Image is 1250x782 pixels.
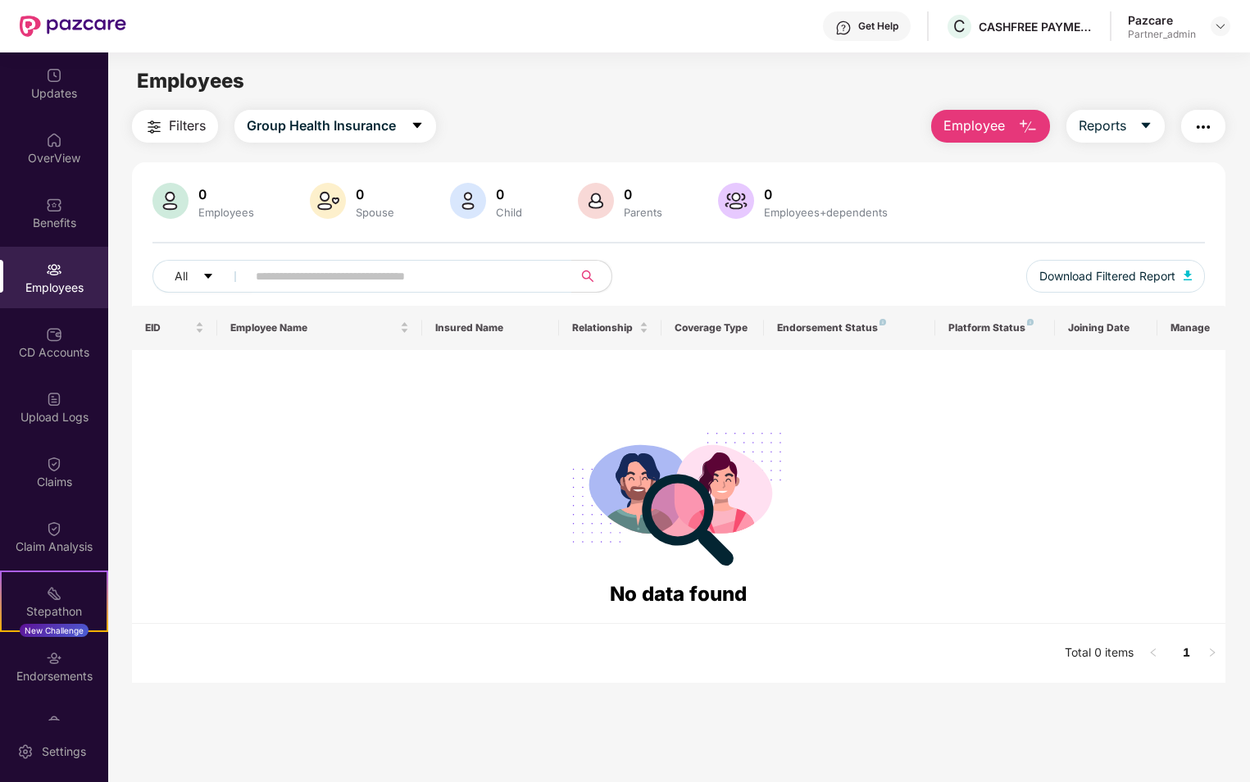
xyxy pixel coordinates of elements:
[132,306,217,350] th: EID
[578,183,614,219] img: svg+xml;base64,PHN2ZyB4bWxucz0iaHR0cDovL3d3dy53My5vcmcvMjAwMC9zdmciIHhtbG5zOnhsaW5rPSJodHRwOi8vd3...
[37,743,91,760] div: Settings
[761,206,891,219] div: Employees+dependents
[310,183,346,219] img: svg+xml;base64,PHN2ZyB4bWxucz0iaHR0cDovL3d3dy53My5vcmcvMjAwMC9zdmciIHhtbG5zOnhsaW5rPSJodHRwOi8vd3...
[1026,260,1205,293] button: Download Filtered Report
[835,20,852,36] img: svg+xml;base64,PHN2ZyBpZD0iSGVscC0zMngzMiIgeG1sbnM9Imh0dHA6Ly93d3cudzMub3JnLzIwMDAvc3ZnIiB3aWR0aD...
[1039,267,1175,285] span: Download Filtered Report
[46,650,62,666] img: svg+xml;base64,PHN2ZyBpZD0iRW5kb3JzZW1lbnRzIiB4bWxucz0iaHR0cDovL3d3dy53My5vcmcvMjAwMC9zdmciIHdpZH...
[1027,319,1034,325] img: svg+xml;base64,PHN2ZyB4bWxucz0iaHR0cDovL3d3dy53My5vcmcvMjAwMC9zdmciIHdpZHRoPSI4IiBoZWlnaHQ9IjgiIH...
[352,206,398,219] div: Spouse
[1018,117,1038,137] img: svg+xml;base64,PHN2ZyB4bWxucz0iaHR0cDovL3d3dy53My5vcmcvMjAwMC9zdmciIHhtbG5zOnhsaW5rPSJodHRwOi8vd3...
[46,326,62,343] img: svg+xml;base64,PHN2ZyBpZD0iQ0RfQWNjb3VudHMiIGRhdGEtbmFtZT0iQ0QgQWNjb3VudHMiIHhtbG5zPSJodHRwOi8vd3...
[137,69,244,93] span: Employees
[1139,119,1152,134] span: caret-down
[422,306,559,350] th: Insured Name
[46,197,62,213] img: svg+xml;base64,PHN2ZyBpZD0iQmVuZWZpdHMiIHhtbG5zPSJodHRwOi8vd3d3LnczLm9yZy8yMDAwL3N2ZyIgd2lkdGg9Ij...
[1140,640,1166,666] button: left
[132,110,218,143] button: Filters
[979,19,1093,34] div: CASHFREE PAYMENTS INDIA PVT. LTD.
[620,186,666,202] div: 0
[175,267,188,285] span: All
[1207,648,1217,657] span: right
[46,391,62,407] img: svg+xml;base64,PHN2ZyBpZD0iVXBsb2FkX0xvZ3MiIGRhdGEtbmFtZT0iVXBsb2FkIExvZ3MiIHhtbG5zPSJodHRwOi8vd3...
[195,206,257,219] div: Employees
[450,183,486,219] img: svg+xml;base64,PHN2ZyB4bWxucz0iaHR0cDovL3d3dy53My5vcmcvMjAwMC9zdmciIHhtbG5zOnhsaW5rPSJodHRwOi8vd3...
[230,321,397,334] span: Employee Name
[761,186,891,202] div: 0
[46,521,62,537] img: svg+xml;base64,PHN2ZyBpZD0iQ2xhaW0iIHhtbG5zPSJodHRwOi8vd3d3LnczLm9yZy8yMDAwL3N2ZyIgd2lkdGg9IjIwIi...
[247,116,396,136] span: Group Health Insurance
[880,319,886,325] img: svg+xml;base64,PHN2ZyB4bWxucz0iaHR0cDovL3d3dy53My5vcmcvMjAwMC9zdmciIHdpZHRoPSI4IiBoZWlnaHQ9IjgiIH...
[610,582,747,606] span: No data found
[493,186,525,202] div: 0
[561,412,797,579] img: svg+xml;base64,PHN2ZyB4bWxucz0iaHR0cDovL3d3dy53My5vcmcvMjAwMC9zdmciIHdpZHRoPSIyODgiIGhlaWdodD0iMj...
[152,260,252,293] button: Allcaret-down
[559,306,661,350] th: Relationship
[352,186,398,202] div: 0
[858,20,898,33] div: Get Help
[1066,110,1165,143] button: Reportscaret-down
[718,183,754,219] img: svg+xml;base64,PHN2ZyB4bWxucz0iaHR0cDovL3d3dy53My5vcmcvMjAwMC9zdmciIHhtbG5zOnhsaW5rPSJodHRwOi8vd3...
[1184,271,1192,280] img: svg+xml;base64,PHN2ZyB4bWxucz0iaHR0cDovL3d3dy53My5vcmcvMjAwMC9zdmciIHhtbG5zOnhsaW5rPSJodHRwOi8vd3...
[948,321,1042,334] div: Platform Status
[46,67,62,84] img: svg+xml;base64,PHN2ZyBpZD0iVXBkYXRlZCIgeG1sbnM9Imh0dHA6Ly93d3cudzMub3JnLzIwMDAvc3ZnIiB3aWR0aD0iMj...
[1193,117,1213,137] img: svg+xml;base64,PHN2ZyB4bWxucz0iaHR0cDovL3d3dy53My5vcmcvMjAwMC9zdmciIHdpZHRoPSIyNCIgaGVpZ2h0PSIyNC...
[17,743,34,760] img: svg+xml;base64,PHN2ZyBpZD0iU2V0dGluZy0yMHgyMCIgeG1sbnM9Imh0dHA6Ly93d3cudzMub3JnLzIwMDAvc3ZnIiB3aW...
[1148,648,1158,657] span: left
[1140,640,1166,666] li: Previous Page
[1055,306,1157,350] th: Joining Date
[1128,12,1196,28] div: Pazcare
[46,456,62,472] img: svg+xml;base64,PHN2ZyBpZD0iQ2xhaW0iIHhtbG5zPSJodHRwOi8vd3d3LnczLm9yZy8yMDAwL3N2ZyIgd2lkdGg9IjIwIi...
[202,271,214,284] span: caret-down
[145,321,192,334] span: EID
[1065,640,1134,666] li: Total 0 items
[152,183,189,219] img: svg+xml;base64,PHN2ZyB4bWxucz0iaHR0cDovL3d3dy53My5vcmcvMjAwMC9zdmciIHhtbG5zOnhsaW5rPSJodHRwOi8vd3...
[46,585,62,602] img: svg+xml;base64,PHN2ZyB4bWxucz0iaHR0cDovL3d3dy53My5vcmcvMjAwMC9zdmciIHdpZHRoPSIyMSIgaGVpZ2h0PSIyMC...
[46,261,62,278] img: svg+xml;base64,PHN2ZyBpZD0iRW1wbG95ZWVzIiB4bWxucz0iaHR0cDovL3d3dy53My5vcmcvMjAwMC9zdmciIHdpZHRoPS...
[1079,116,1126,136] span: Reports
[493,206,525,219] div: Child
[1199,640,1225,666] button: right
[20,624,89,637] div: New Challenge
[2,603,107,620] div: Stepathon
[1157,306,1225,350] th: Manage
[217,306,422,350] th: Employee Name
[46,132,62,148] img: svg+xml;base64,PHN2ZyBpZD0iSG9tZSIgeG1sbnM9Imh0dHA6Ly93d3cudzMub3JnLzIwMDAvc3ZnIiB3aWR0aD0iMjAiIG...
[46,715,62,731] img: svg+xml;base64,PHN2ZyBpZD0iTXlfT3JkZXJzIiBkYXRhLW5hbWU9Ik15IE9yZGVycyIgeG1sbnM9Imh0dHA6Ly93d3cudz...
[931,110,1050,143] button: Employee
[620,206,666,219] div: Parents
[571,270,603,283] span: search
[1199,640,1225,666] li: Next Page
[571,260,612,293] button: search
[1128,28,1196,41] div: Partner_admin
[195,186,257,202] div: 0
[144,117,164,137] img: svg+xml;base64,PHN2ZyB4bWxucz0iaHR0cDovL3d3dy53My5vcmcvMjAwMC9zdmciIHdpZHRoPSIyNCIgaGVpZ2h0PSIyNC...
[1173,640,1199,666] li: 1
[661,306,764,350] th: Coverage Type
[572,321,636,334] span: Relationship
[777,321,921,334] div: Endorsement Status
[20,16,126,37] img: New Pazcare Logo
[169,116,206,136] span: Filters
[953,16,966,36] span: C
[411,119,424,134] span: caret-down
[234,110,436,143] button: Group Health Insurancecaret-down
[1173,640,1199,665] a: 1
[943,116,1005,136] span: Employee
[1214,20,1227,33] img: svg+xml;base64,PHN2ZyBpZD0iRHJvcGRvd24tMzJ4MzIiIHhtbG5zPSJodHRwOi8vd3d3LnczLm9yZy8yMDAwL3N2ZyIgd2...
